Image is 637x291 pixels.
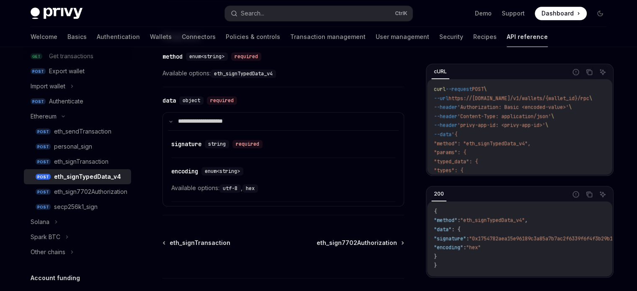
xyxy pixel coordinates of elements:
[163,239,230,247] a: eth_signTransaction
[31,111,57,121] div: Ethereum
[525,217,528,224] span: ,
[434,167,463,174] span: "types": {
[434,86,446,93] span: curl
[460,217,525,224] span: "eth_signTypedData_v4"
[290,27,366,47] a: Transaction management
[317,239,403,247] a: eth_sign7702Authorization
[484,86,487,93] span: \
[449,95,589,102] span: https://[DOMAIN_NAME]/v1/wallets/{wallet_id}/rpc
[150,27,172,47] a: Wallets
[36,129,51,135] span: POST
[434,95,449,102] span: --url
[219,184,241,193] code: utf-8
[434,149,466,156] span: "params": {
[502,9,525,18] a: Support
[431,189,446,199] div: 200
[205,168,240,175] span: enum<string>
[475,9,492,18] a: Demo
[162,68,404,78] span: Available options:
[54,126,111,136] div: eth_sendTransaction
[54,187,127,197] div: eth_sign7702Authorization
[463,244,466,251] span: :
[31,98,46,105] span: POST
[31,8,83,19] img: dark logo
[24,169,131,184] a: POSTeth_signTypedData_v4
[31,68,46,75] span: POST
[36,144,51,150] span: POST
[171,167,198,175] div: encoding
[434,122,457,129] span: --header
[434,158,478,165] span: "typed_data": {
[535,7,587,20] a: Dashboard
[183,97,200,104] span: object
[67,27,87,47] a: Basics
[439,27,463,47] a: Security
[54,142,92,152] div: personal_sign
[434,131,451,138] span: --data
[242,184,258,193] code: hex
[317,239,397,247] span: eth_sign7702Authorization
[431,67,449,77] div: cURL
[211,70,276,78] code: eth_signTypedData_v4
[551,113,554,120] span: \
[226,27,280,47] a: Policies & controls
[24,154,131,169] a: POSTeth_signTransaction
[570,189,581,200] button: Report incorrect code
[232,140,263,148] div: required
[49,66,85,76] div: Export wallet
[507,27,548,47] a: API reference
[473,27,497,47] a: Recipes
[24,94,131,109] a: POSTAuthenticate
[569,104,572,111] span: \
[36,159,51,165] span: POST
[434,113,457,120] span: --header
[457,217,460,224] span: :
[466,244,481,251] span: "hex"
[31,217,49,227] div: Solana
[451,226,460,233] span: : {
[162,96,176,105] div: data
[225,6,413,21] button: Search...CtrlK
[231,52,261,61] div: required
[162,52,183,61] div: method
[36,204,51,210] span: POST
[434,253,437,260] span: }
[54,202,98,212] div: secp256k1_sign
[36,174,51,180] span: POST
[31,232,60,242] div: Spark BTC
[24,139,131,154] a: POSTpersonal_sign
[241,8,264,18] div: Search...
[97,27,140,47] a: Authentication
[36,189,51,195] span: POST
[472,86,484,93] span: POST
[597,67,608,77] button: Ask AI
[542,9,574,18] span: Dashboard
[451,131,457,138] span: '{
[570,67,581,77] button: Report incorrect code
[24,64,131,79] a: POSTExport wallet
[31,273,80,283] h5: Account funding
[434,235,466,242] span: "signature"
[466,235,469,242] span: :
[434,140,531,147] span: "method": "eth_signTypedData_v4",
[457,122,545,129] span: 'privy-app-id: <privy-app-id>'
[24,184,131,199] a: POSTeth_sign7702Authorization
[584,189,595,200] button: Copy the contents from the code block
[31,27,57,47] a: Welcome
[54,172,121,182] div: eth_signTypedData_v4
[434,104,457,111] span: --header
[49,96,83,106] div: Authenticate
[376,27,429,47] a: User management
[545,122,548,129] span: \
[589,95,592,102] span: \
[171,140,201,148] div: signature
[170,239,230,247] span: eth_signTransaction
[24,124,131,139] a: POSTeth_sendTransaction
[434,262,437,269] span: }
[24,199,131,214] a: POSTsecp256k1_sign
[434,226,451,233] span: "data"
[457,104,569,111] span: 'Authorization: Basic <encoded-value>'
[593,7,607,20] button: Toggle dark mode
[54,157,108,167] div: eth_signTransaction
[457,113,551,120] span: 'Content-Type: application/json'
